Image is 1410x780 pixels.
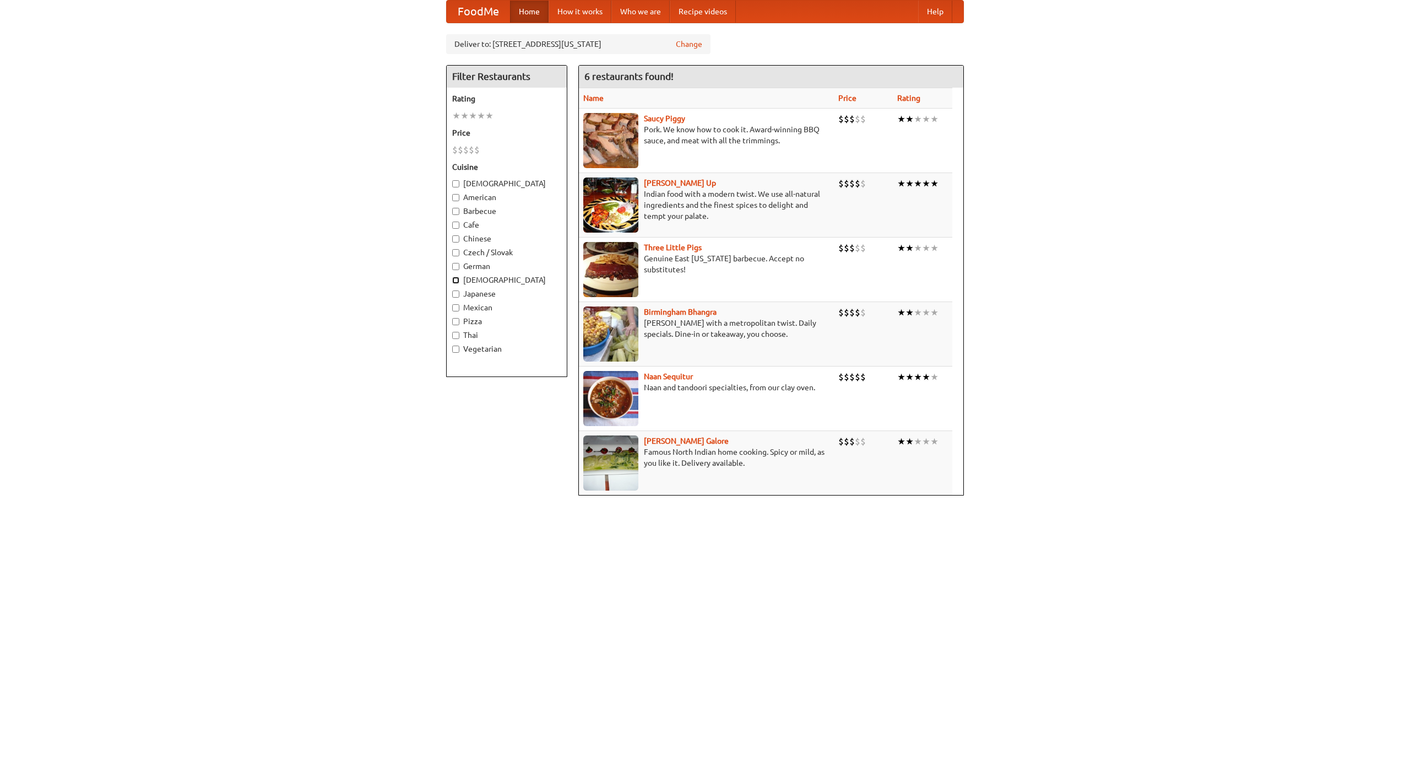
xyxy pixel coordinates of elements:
[914,177,922,190] li: ★
[460,110,469,122] li: ★
[838,371,844,383] li: $
[922,371,930,383] li: ★
[838,177,844,190] li: $
[838,94,856,103] a: Price
[644,179,716,187] a: [PERSON_NAME] Up
[860,113,866,125] li: $
[844,113,849,125] li: $
[452,110,460,122] li: ★
[844,371,849,383] li: $
[922,177,930,190] li: ★
[583,447,829,469] p: Famous North Indian home cooking. Spicy or mild, as you like it. Delivery available.
[584,71,674,82] ng-pluralize: 6 restaurants found!
[452,318,459,325] input: Pizza
[849,306,855,319] li: $
[452,304,459,311] input: Mexican
[897,113,905,125] li: ★
[452,219,561,230] label: Cafe
[549,1,611,23] a: How it works
[930,371,939,383] li: ★
[644,243,702,252] a: Three Little Pigs
[849,177,855,190] li: $
[670,1,736,23] a: Recipe videos
[452,127,561,138] h5: Price
[922,435,930,448] li: ★
[922,306,930,319] li: ★
[583,177,638,233] img: curryup.jpg
[838,242,844,254] li: $
[458,144,463,156] li: $
[452,346,459,353] input: Vegetarian
[583,435,638,491] img: currygalore.jpg
[644,372,693,381] a: Naan Sequitur
[644,114,685,123] b: Saucy Piggy
[855,242,860,254] li: $
[583,189,829,222] p: Indian food with a modern twist. We use all-natural ingredients and the finest spices to delight ...
[452,277,459,284] input: [DEMOGRAPHIC_DATA]
[930,113,939,125] li: ★
[930,306,939,319] li: ★
[452,291,459,298] input: Japanese
[905,113,914,125] li: ★
[611,1,670,23] a: Who we are
[452,330,561,341] label: Thai
[838,435,844,448] li: $
[922,113,930,125] li: ★
[452,316,561,327] label: Pizza
[849,371,855,383] li: $
[583,253,829,275] p: Genuine East [US_STATE] barbecue. Accept no substitutes!
[914,306,922,319] li: ★
[855,306,860,319] li: $
[897,177,905,190] li: ★
[897,242,905,254] li: ★
[583,242,638,297] img: littlepigs.jpg
[583,94,604,103] a: Name
[914,371,922,383] li: ★
[838,306,844,319] li: $
[452,192,561,203] label: American
[446,34,711,54] div: Deliver to: [STREET_ADDRESS][US_STATE]
[849,113,855,125] li: $
[452,302,561,313] label: Mexican
[452,332,459,339] input: Thai
[452,180,459,187] input: [DEMOGRAPHIC_DATA]
[930,435,939,448] li: ★
[469,144,474,156] li: $
[452,208,459,215] input: Barbecue
[914,435,922,448] li: ★
[849,242,855,254] li: $
[644,308,717,316] a: Birmingham Bhangra
[583,318,829,340] p: [PERSON_NAME] with a metropolitan twist. Daily specials. Dine-in or takeaway, you choose.
[855,371,860,383] li: $
[855,113,860,125] li: $
[447,1,510,23] a: FoodMe
[583,382,829,393] p: Naan and tandoori specialties, from our clay oven.
[452,275,561,286] label: [DEMOGRAPHIC_DATA]
[452,233,561,244] label: Chinese
[897,94,920,103] a: Rating
[855,435,860,448] li: $
[905,306,914,319] li: ★
[452,249,459,256] input: Czech / Slovak
[463,144,469,156] li: $
[477,110,485,122] li: ★
[452,263,459,270] input: German
[452,247,561,258] label: Czech / Slovak
[914,242,922,254] li: ★
[855,177,860,190] li: $
[452,162,561,173] h5: Cuisine
[452,178,561,189] label: [DEMOGRAPHIC_DATA]
[897,435,905,448] li: ★
[849,435,855,448] li: $
[676,39,702,50] a: Change
[844,306,849,319] li: $
[838,113,844,125] li: $
[583,306,638,362] img: bhangra.jpg
[897,371,905,383] li: ★
[922,242,930,254] li: ★
[644,437,729,445] a: [PERSON_NAME] Galore
[905,371,914,383] li: ★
